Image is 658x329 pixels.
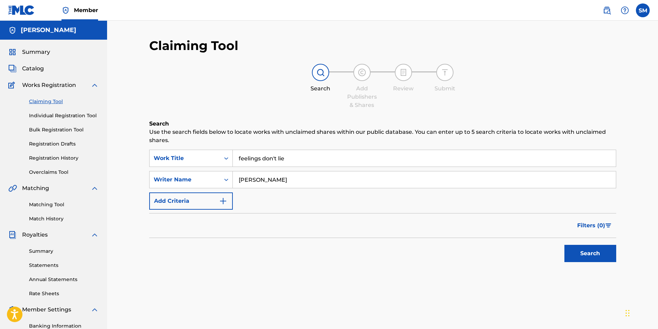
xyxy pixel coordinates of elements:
[573,217,616,234] button: Filters (0)
[605,223,611,228] img: filter
[345,84,379,109] div: Add Publishers & Shares
[564,245,616,262] button: Search
[29,201,99,208] a: Matching Tool
[441,68,449,77] img: step indicator icon for Submit
[639,219,658,274] iframe: Resource Center
[21,26,76,34] h5: Shane Murphy
[29,215,99,222] a: Match History
[149,150,616,266] form: Search Form
[29,276,99,283] a: Annual Statements
[29,290,99,297] a: Rate Sheets
[90,306,99,314] img: expand
[149,120,616,128] h6: Search
[74,6,98,14] span: Member
[29,98,99,105] a: Claiming Tool
[29,112,99,119] a: Individual Registration Tool
[29,126,99,133] a: Bulk Registration Tool
[8,26,17,34] img: Accounts
[8,48,50,56] a: SummarySummary
[61,6,70,14] img: Top Rightsholder
[90,81,99,89] img: expand
[219,197,227,205] img: 9d2ae6d4665cec9f34b9.svg
[29,169,99,176] a: Overclaims Tool
[358,68,366,77] img: step indicator icon for Add Publishers & Shares
[303,84,338,93] div: Search
[621,6,629,14] img: help
[149,192,233,210] button: Add Criteria
[600,3,614,17] a: Public Search
[29,262,99,269] a: Statements
[577,221,605,230] span: Filters ( 0 )
[154,154,216,162] div: Work Title
[618,3,632,17] div: Help
[386,84,421,93] div: Review
[90,184,99,192] img: expand
[22,184,49,192] span: Matching
[626,303,630,323] div: Drag
[8,5,35,15] img: MLC Logo
[149,38,238,53] h2: Claiming Tool
[8,306,17,314] img: Member Settings
[8,48,17,56] img: Summary
[8,64,17,73] img: Catalog
[90,231,99,239] img: expand
[22,231,48,239] span: Royalties
[22,48,50,56] span: Summary
[636,3,650,17] div: User Menu
[29,140,99,148] a: Registration Drafts
[29,248,99,255] a: Summary
[22,306,71,314] span: Member Settings
[29,154,99,162] a: Registration History
[8,231,17,239] img: Royalties
[623,296,658,329] iframe: Chat Widget
[22,81,76,89] span: Works Registration
[8,81,17,89] img: Works Registration
[22,64,44,73] span: Catalog
[399,68,408,77] img: step indicator icon for Review
[428,84,462,93] div: Submit
[149,128,616,144] p: Use the search fields below to locate works with unclaimed shares within our public database. You...
[8,64,44,73] a: CatalogCatalog
[154,176,216,184] div: Writer Name
[316,68,325,77] img: step indicator icon for Search
[8,184,17,192] img: Matching
[603,6,611,14] img: search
